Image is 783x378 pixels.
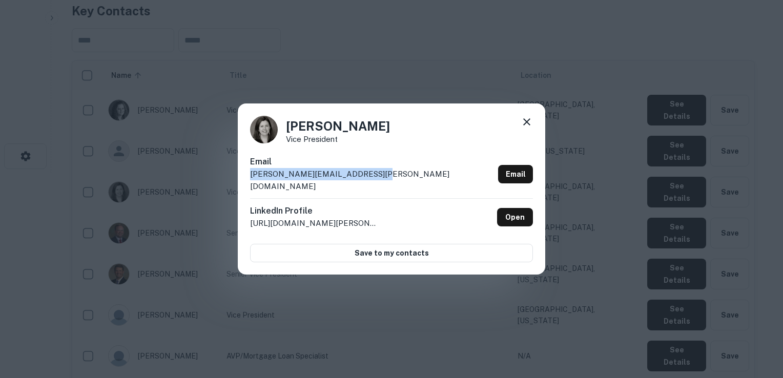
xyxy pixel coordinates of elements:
[250,156,494,168] h6: Email
[286,117,390,135] h4: [PERSON_NAME]
[250,244,533,262] button: Save to my contacts
[498,165,533,183] a: Email
[250,168,494,192] p: [PERSON_NAME][EMAIL_ADDRESS][PERSON_NAME][DOMAIN_NAME]
[250,116,278,143] img: 1516570873659
[250,205,378,217] h6: LinkedIn Profile
[732,296,783,345] iframe: Chat Widget
[497,208,533,226] a: Open
[286,135,390,143] p: Vice President
[250,217,378,229] p: [URL][DOMAIN_NAME][PERSON_NAME]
